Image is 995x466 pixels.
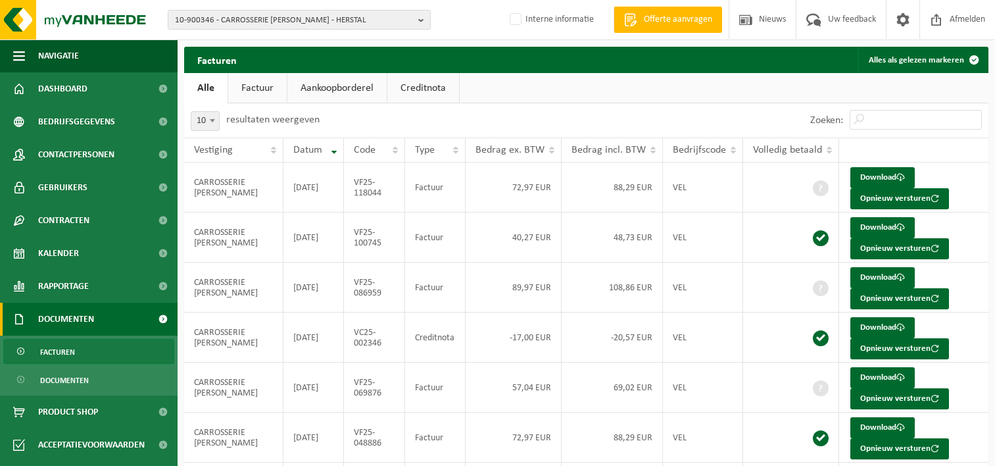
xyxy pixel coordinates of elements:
a: Facturen [3,339,174,364]
span: Navigatie [38,39,79,72]
label: Interne informatie [507,10,594,30]
button: Opnieuw versturen [850,188,949,209]
span: Bedrag ex. BTW [475,145,545,155]
td: -17,00 EUR [466,313,562,363]
td: 72,97 EUR [466,413,562,463]
td: VF25-086959 [344,263,406,313]
td: 88,29 EUR [562,413,663,463]
span: Bedrijfscode [673,145,726,155]
span: Documenten [40,368,89,393]
a: Documenten [3,367,174,392]
td: Factuur [405,263,465,313]
td: 89,97 EUR [466,263,562,313]
td: [DATE] [283,163,344,213]
a: Factuur [228,73,287,103]
td: CARROSSERIE [PERSON_NAME] [184,363,283,413]
td: 40,27 EUR [466,213,562,263]
span: Vestiging [194,145,233,155]
label: Zoeken: [810,115,843,126]
td: Factuur [405,413,465,463]
a: Download [850,317,915,338]
a: Download [850,417,915,438]
button: 10-900346 - CARROSSERIE [PERSON_NAME] - HERSTAL [168,10,431,30]
span: Datum [293,145,322,155]
td: VC25-002346 [344,313,406,363]
span: Code [354,145,376,155]
a: Aankoopborderel [287,73,387,103]
span: Documenten [38,303,94,336]
span: Bedrijfsgegevens [38,105,115,138]
td: CARROSSERIE [PERSON_NAME] [184,313,283,363]
button: Alles als gelezen markeren [858,47,987,73]
span: Contracten [38,204,89,237]
span: Product Shop [38,396,98,428]
td: CARROSSERIE [PERSON_NAME] [184,413,283,463]
a: Download [850,167,915,188]
td: [DATE] [283,263,344,313]
td: -20,57 EUR [562,313,663,363]
span: Rapportage [38,270,89,303]
td: Factuur [405,363,465,413]
td: VF25-069876 [344,363,406,413]
td: VEL [663,313,743,363]
button: Opnieuw versturen [850,238,949,259]
td: CARROSSERIE [PERSON_NAME] [184,213,283,263]
td: CARROSSERIE [PERSON_NAME] [184,163,283,213]
td: 72,97 EUR [466,163,562,213]
a: Offerte aanvragen [614,7,722,33]
td: [DATE] [283,313,344,363]
td: Creditnota [405,313,465,363]
a: Creditnota [387,73,459,103]
td: [DATE] [283,363,344,413]
td: 48,73 EUR [562,213,663,263]
a: Alle [184,73,228,103]
td: Factuur [405,213,465,263]
td: 57,04 EUR [466,363,562,413]
td: VF25-100745 [344,213,406,263]
td: VF25-118044 [344,163,406,213]
td: [DATE] [283,213,344,263]
td: VEL [663,263,743,313]
td: VEL [663,363,743,413]
td: 88,29 EUR [562,163,663,213]
label: resultaten weergeven [226,115,320,125]
span: Kalender [38,237,79,270]
span: Facturen [40,340,75,365]
span: Type [415,145,435,155]
td: [DATE] [283,413,344,463]
span: Volledig betaald [753,145,822,155]
td: CARROSSERIE [PERSON_NAME] [184,263,283,313]
span: Gebruikers [38,171,87,204]
td: Factuur [405,163,465,213]
a: Download [850,367,915,388]
h2: Facturen [184,47,250,72]
td: VF25-048886 [344,413,406,463]
td: VEL [663,413,743,463]
button: Opnieuw versturen [850,438,949,459]
span: Contactpersonen [38,138,114,171]
span: Bedrag incl. BTW [571,145,646,155]
a: Download [850,267,915,288]
span: Dashboard [38,72,87,105]
span: Offerte aanvragen [641,13,716,26]
td: 108,86 EUR [562,263,663,313]
button: Opnieuw versturen [850,338,949,359]
td: VEL [663,213,743,263]
span: Acceptatievoorwaarden [38,428,145,461]
button: Opnieuw versturen [850,288,949,309]
span: 10 [191,111,220,131]
td: VEL [663,163,743,213]
span: 10 [191,112,219,130]
span: 10-900346 - CARROSSERIE [PERSON_NAME] - HERSTAL [175,11,413,30]
a: Download [850,217,915,238]
td: 69,02 EUR [562,363,663,413]
button: Opnieuw versturen [850,388,949,409]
